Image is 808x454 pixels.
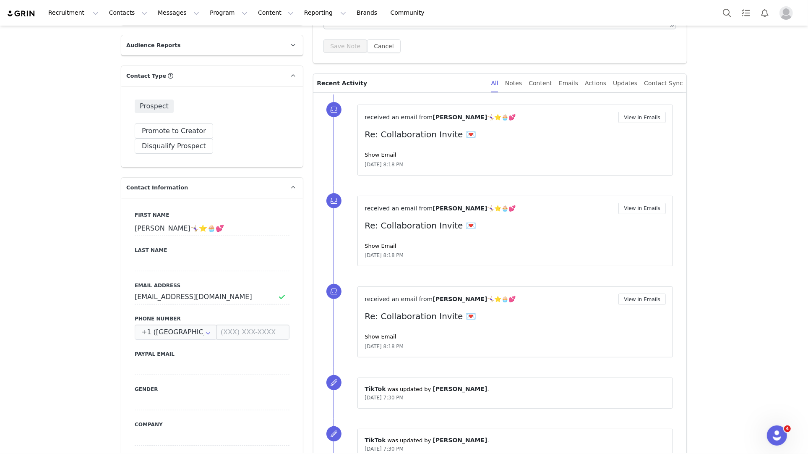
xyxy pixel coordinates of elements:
div: United States [135,325,217,340]
span: [PERSON_NAME]🤸🏼‍♀️⭐️🧁💕 [433,114,516,121]
span: TikTok [365,386,386,392]
p: ⁨ ⁩ was updated by ⁨ ⁩. [365,385,666,394]
input: Country [135,325,217,340]
button: View in Emails [618,112,666,123]
input: Email Address [135,289,289,304]
a: Brands [352,3,385,22]
button: Notifications [756,3,774,22]
iframe: Intercom live chat [767,425,787,446]
p: Re: Collaboration Invite 💌 [365,219,666,232]
button: Messages [153,3,204,22]
button: Cancel [367,39,400,53]
label: Last Name [135,247,289,254]
img: grin logo [7,10,36,18]
button: Contacts [104,3,152,22]
span: received an email from [365,296,433,302]
span: Audience Reports [126,41,181,50]
a: Community [386,3,433,22]
a: Show Email [365,152,396,158]
button: Disqualify Prospect [135,139,213,154]
button: View in Emails [618,294,666,305]
button: Profile [774,6,801,20]
span: [PERSON_NAME]🤸🏼‍♀️⭐️🧁💕 [433,205,516,212]
span: Contact Type [126,72,166,80]
div: Contact Sync [644,74,683,93]
span: [DATE] 7:30 PM [365,395,404,401]
label: Company [135,421,289,428]
a: Show Email [365,333,396,340]
span: TikTok [365,437,386,444]
span: Contact Information [126,184,188,192]
a: Tasks [737,3,755,22]
span: [DATE] 8:18 PM [365,343,404,350]
span: [PERSON_NAME] [433,437,487,444]
input: (XXX) XXX-XXXX [216,325,289,340]
label: Email Address [135,282,289,289]
button: Save Note [323,39,367,53]
button: View in Emails [618,203,666,214]
body: Rich Text Area. Press ALT-0 for help. [7,7,344,16]
span: [DATE] 7:30 PM [365,446,404,452]
div: Actions [585,74,606,93]
label: Gender [135,386,289,393]
a: Show Email [365,243,396,249]
span: [DATE] 8:18 PM [365,161,404,168]
button: Recruitment [43,3,104,22]
button: Reporting [299,3,351,22]
p: Recent Activity [317,74,484,92]
label: Paypal Email [135,350,289,358]
span: 4 [784,425,791,432]
p: ⁨ ⁩ was updated by ⁨ ⁩. [365,436,666,445]
div: All [491,74,498,93]
div: Content [529,74,552,93]
button: Search [718,3,736,22]
span: [PERSON_NAME]🤸🏼‍♀️⭐️🧁💕 [433,296,516,302]
button: Content [253,3,299,22]
button: Promote to Creator [135,123,213,139]
label: Phone Number [135,315,289,323]
span: [PERSON_NAME] [433,386,487,392]
div: Notes [505,74,522,93]
div: Updates [613,74,637,93]
span: received an email from [365,114,433,121]
label: First Name [135,211,289,219]
p: Re: Collaboration Invite 💌 [365,310,666,323]
span: Prospect [135,100,174,113]
img: placeholder-profile.jpg [779,6,793,20]
div: Emails [559,74,578,93]
span: received an email from [365,205,433,212]
p: Re: Collaboration Invite 💌 [365,128,666,141]
span: [DATE] 8:18 PM [365,252,404,259]
button: Program [205,3,253,22]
